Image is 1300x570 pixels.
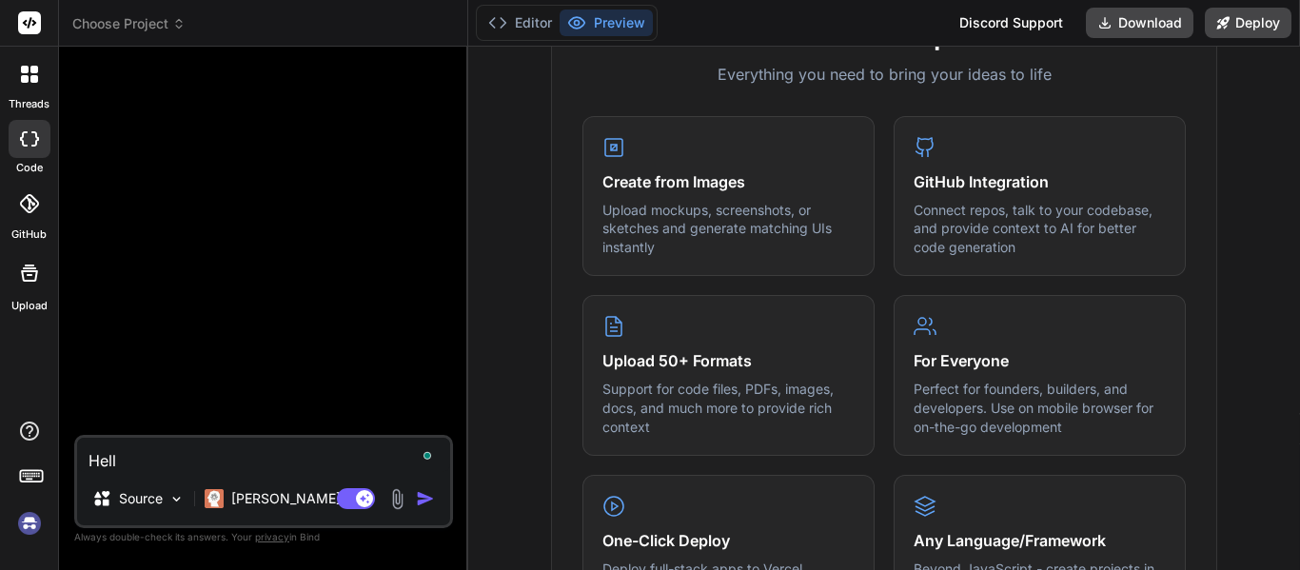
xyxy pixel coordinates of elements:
[1205,8,1291,38] button: Deploy
[13,507,46,540] img: signin
[582,63,1186,86] p: Everything you need to bring your ideas to life
[386,488,408,510] img: attachment
[602,380,855,436] p: Support for code files, PDFs, images, docs, and much more to provide rich context
[948,8,1074,38] div: Discord Support
[168,491,185,507] img: Pick Models
[205,489,224,508] img: Claude 4 Sonnet
[77,438,450,472] textarea: To enrich screen reader interactions, please activate Accessibility in Grammarly extension settings
[255,531,289,542] span: privacy
[560,10,653,36] button: Preview
[481,10,560,36] button: Editor
[416,489,435,508] img: icon
[9,96,49,112] label: threads
[72,14,186,33] span: Choose Project
[119,489,163,508] p: Source
[1086,8,1193,38] button: Download
[914,380,1166,436] p: Perfect for founders, builders, and developers. Use on mobile browser for on-the-go development
[602,170,855,193] h4: Create from Images
[914,170,1166,193] h4: GitHub Integration
[11,226,47,243] label: GitHub
[914,201,1166,257] p: Connect repos, talk to your codebase, and provide context to AI for better code generation
[74,528,453,546] p: Always double-check its answers. Your in Bind
[11,298,48,314] label: Upload
[602,529,855,552] h4: One-Click Deploy
[914,529,1166,552] h4: Any Language/Framework
[914,349,1166,372] h4: For Everyone
[231,489,373,508] p: [PERSON_NAME] 4 S..
[602,201,855,257] p: Upload mockups, screenshots, or sketches and generate matching UIs instantly
[16,160,43,176] label: code
[602,349,855,372] h4: Upload 50+ Formats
